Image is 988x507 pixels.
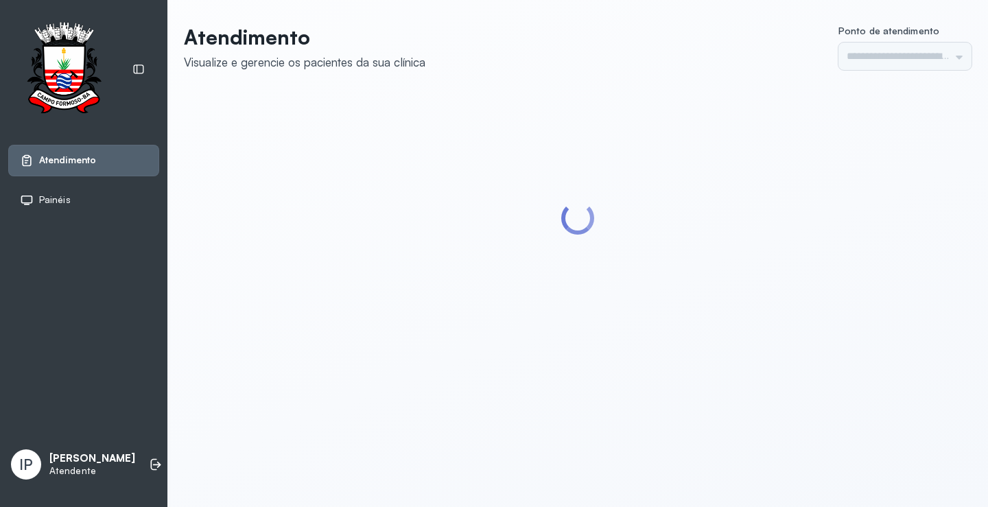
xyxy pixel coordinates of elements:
[184,55,425,69] div: Visualize e gerencie os pacientes da sua clínica
[14,22,113,117] img: Logotipo do estabelecimento
[184,25,425,49] p: Atendimento
[49,452,135,465] p: [PERSON_NAME]
[20,154,148,167] a: Atendimento
[39,194,71,206] span: Painéis
[49,465,135,477] p: Atendente
[39,154,96,166] span: Atendimento
[838,25,939,36] span: Ponto de atendimento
